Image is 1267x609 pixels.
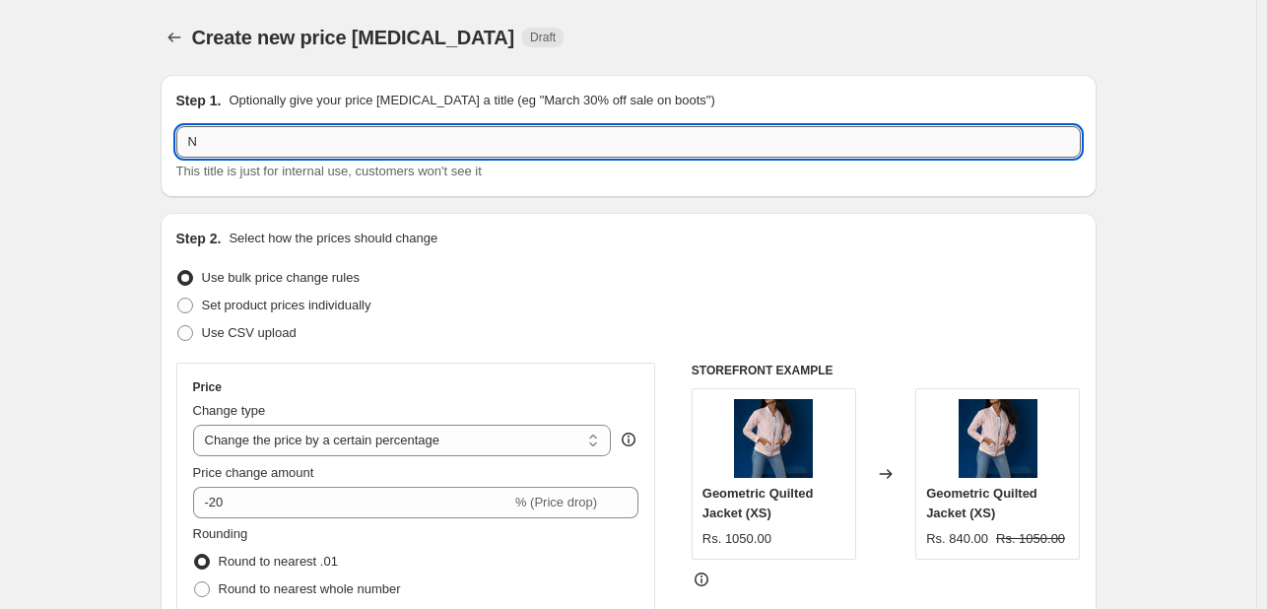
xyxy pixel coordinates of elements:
div: help [619,430,638,449]
span: Rounding [193,526,248,541]
img: 232_80x.jpg [959,399,1037,478]
span: Geometric Quilted Jacket (XS) [926,486,1037,520]
h6: STOREFRONT EXAMPLE [692,363,1081,378]
h2: Step 1. [176,91,222,110]
strike: Rs. 1050.00 [996,529,1065,549]
span: Use CSV upload [202,325,297,340]
input: 30% off holiday sale [176,126,1081,158]
p: Select how the prices should change [229,229,437,248]
span: Geometric Quilted Jacket (XS) [702,486,814,520]
h2: Step 2. [176,229,222,248]
p: Optionally give your price [MEDICAL_DATA] a title (eg "March 30% off sale on boots") [229,91,714,110]
span: Create new price [MEDICAL_DATA] [192,27,515,48]
div: Rs. 840.00 [926,529,988,549]
span: Use bulk price change rules [202,270,360,285]
span: Change type [193,403,266,418]
span: This title is just for internal use, customers won't see it [176,164,482,178]
h3: Price [193,379,222,395]
div: Rs. 1050.00 [702,529,771,549]
button: Price change jobs [161,24,188,51]
span: % (Price drop) [515,495,597,509]
input: -15 [193,487,511,518]
span: Price change amount [193,465,314,480]
span: Draft [530,30,556,45]
img: 232_80x.jpg [734,399,813,478]
span: Round to nearest .01 [219,554,338,569]
span: Set product prices individually [202,298,371,312]
span: Round to nearest whole number [219,581,401,596]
